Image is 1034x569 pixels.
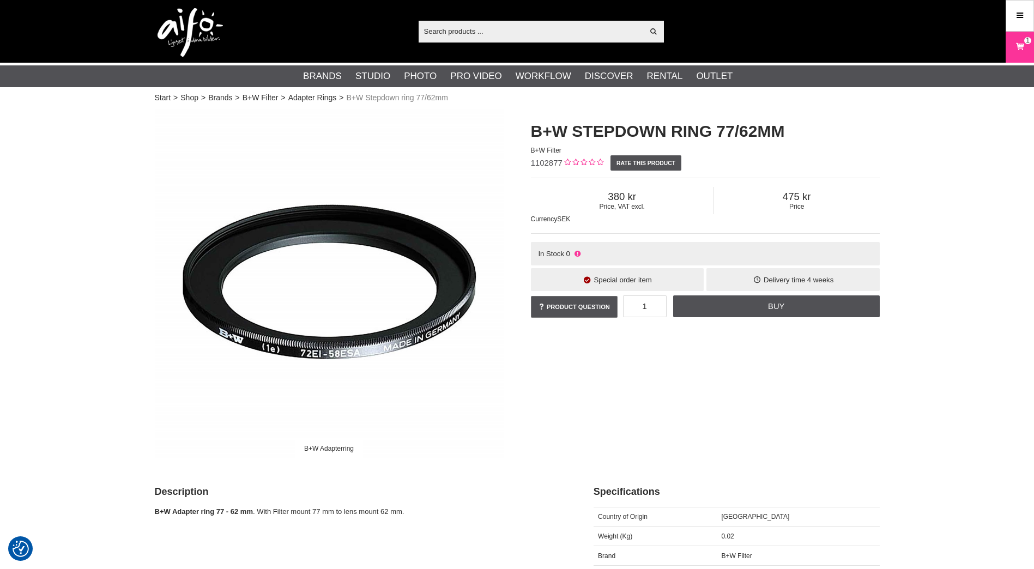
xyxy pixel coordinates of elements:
[531,296,618,318] a: Product question
[557,215,570,223] span: SEK
[531,203,713,210] span: Price, VAT excl.
[610,155,682,171] a: Rate this product
[721,552,752,560] span: B+W Filter
[295,439,362,458] div: B+W Adapterring
[303,69,342,83] a: Brands
[155,109,504,458] img: B+W Adapterring
[531,215,558,223] span: Currency
[531,158,563,167] span: 1102877
[696,69,733,83] a: Outlet
[173,92,178,104] span: >
[288,92,337,104] a: Adapter Rings
[155,507,253,516] strong: B+W Adapter ring 77 - 62 mm
[516,69,571,83] a: Workflow
[598,552,615,560] span: Brand
[531,147,561,154] span: B+W Filter
[243,92,279,104] a: B+W Filter
[764,276,805,284] span: Delivery time
[180,92,198,104] a: Shop
[355,69,390,83] a: Studio
[594,276,652,284] span: Special order item
[208,92,232,104] a: Brands
[594,485,880,499] h2: Specifications
[404,69,437,83] a: Photo
[807,276,833,284] span: 4 weeks
[158,8,223,57] img: logo.png
[721,532,734,540] span: 0.02
[721,513,789,520] span: [GEOGRAPHIC_DATA]
[155,506,566,518] p: . With Filter mount 77 mm to lens mount 62 mm.
[1006,34,1033,60] a: 1
[450,69,501,83] a: Pro Video
[347,92,448,104] span: B+W Stepdown ring 77/62mm
[201,92,205,104] span: >
[714,191,880,203] span: 475
[538,250,564,258] span: In Stock
[339,92,343,104] span: >
[673,295,879,317] a: Buy
[531,120,880,143] h1: B+W Stepdown ring 77/62mm
[598,532,632,540] span: Weight (Kg)
[531,191,713,203] span: 380
[281,92,285,104] span: >
[155,92,171,104] a: Start
[598,513,648,520] span: Country of Origin
[419,23,644,39] input: Search products ...
[647,69,683,83] a: Rental
[1026,35,1030,45] span: 1
[714,203,880,210] span: Price
[235,92,240,104] span: >
[13,541,29,557] img: Revisit consent button
[573,250,582,258] i: Not in stock
[563,158,603,169] div: Customer rating: 0
[566,250,570,258] span: 0
[155,485,566,499] h2: Description
[585,69,633,83] a: Discover
[13,539,29,559] button: Consent Preferences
